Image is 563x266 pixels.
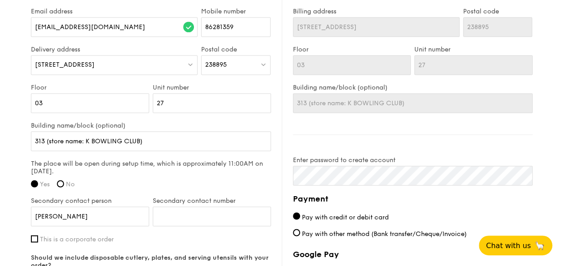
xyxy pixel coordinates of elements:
[293,249,533,259] label: Google Pay
[183,21,194,32] img: icon-success.f839ccf9.svg
[201,8,271,15] label: Mobile number
[31,46,198,53] label: Delivery address
[414,46,533,53] label: Unit number
[293,84,533,91] label: Building name/block (optional)
[31,84,149,91] label: Floor
[57,180,64,187] input: No
[31,122,271,129] label: Building name/block (optional)
[302,230,467,237] span: Pay with other method (Bank transfer/Cheque/Invoice)
[201,46,271,53] label: Postal code
[153,197,271,205] label: Secondary contact number
[153,84,271,91] label: Unit number
[31,160,271,175] label: The place will be open during setup time, which is approximately 11:00AM on [DATE].
[187,61,193,68] img: icon-dropdown.fa26e9f9.svg
[35,61,95,69] span: [STREET_ADDRESS]
[293,229,300,236] input: Pay with other method (Bank transfer/Cheque/Invoice)
[31,197,149,205] label: Secondary contact person
[31,235,38,242] input: This is a corporate order
[66,180,75,188] span: No
[31,180,38,187] input: Yes
[302,213,389,221] span: Pay with credit or debit card
[205,61,227,69] span: 238895
[260,61,266,68] img: icon-dropdown.fa26e9f9.svg
[293,8,460,15] label: Billing address
[293,212,300,219] input: Pay with credit or debit card
[40,180,50,188] span: Yes
[463,8,533,15] label: Postal code
[293,46,411,53] label: Floor
[486,241,531,250] span: Chat with us
[31,8,198,15] label: Email address
[293,156,533,164] label: Enter password to create account
[40,235,114,243] span: This is a corporate order
[293,193,533,205] h4: Payment
[479,236,552,255] button: Chat with us🦙
[534,240,545,251] span: 🦙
